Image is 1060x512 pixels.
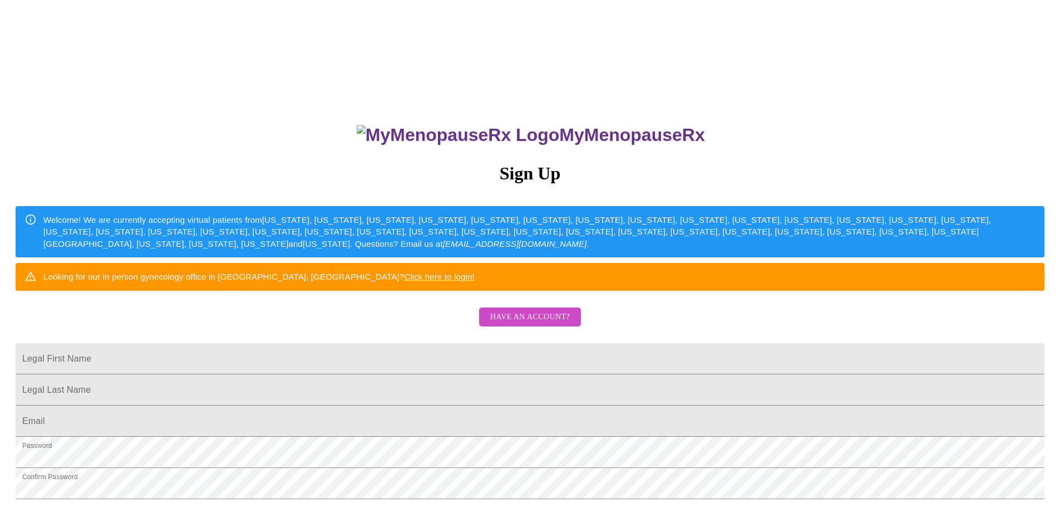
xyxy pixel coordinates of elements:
button: Have an account? [479,308,581,327]
h3: Sign Up [16,163,1044,184]
span: Have an account? [490,310,570,324]
img: MyMenopauseRx Logo [357,125,559,145]
a: Have an account? [476,319,584,329]
div: Looking for our in person gynecology office in [GEOGRAPHIC_DATA], [GEOGRAPHIC_DATA]? [43,266,475,287]
em: [EMAIL_ADDRESS][DOMAIN_NAME] [443,239,587,248]
a: Click here to login! [404,272,475,281]
div: Welcome! We are currently accepting virtual patients from [US_STATE], [US_STATE], [US_STATE], [US... [43,209,1036,254]
h3: MyMenopauseRx [17,125,1045,145]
